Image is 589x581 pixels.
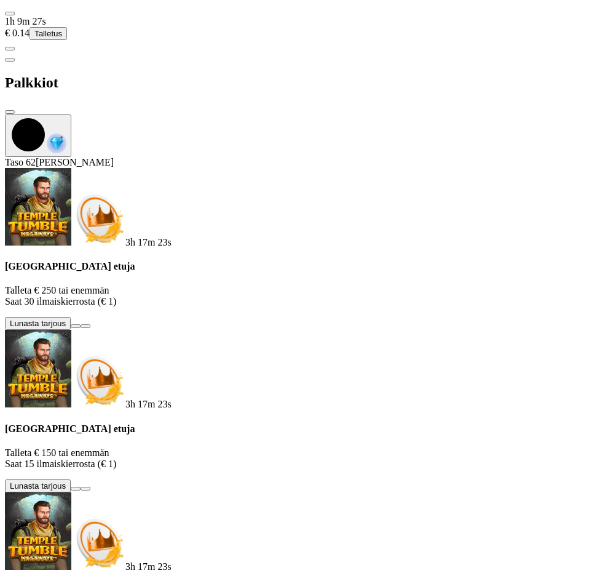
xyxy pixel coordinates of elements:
[81,487,90,491] button: info
[125,237,172,247] span: countdown
[5,12,15,15] button: menu
[5,317,71,330] button: Lunasta tarjous
[47,134,66,153] img: reward-icon
[5,28,30,38] span: € 0.14
[30,27,67,40] button: Talletus
[5,110,15,114] button: close
[125,561,172,572] span: countdown
[36,157,114,167] span: [PERSON_NAME]
[5,74,584,91] h2: Palkkiot
[5,423,584,435] h4: [GEOGRAPHIC_DATA] etuja
[34,29,62,38] span: Talletus
[5,261,584,272] h4: [GEOGRAPHIC_DATA] etuja
[71,191,125,246] img: Deposit bonus icon
[5,58,15,62] button: chevron-left icon
[5,157,36,167] span: Taso 62
[81,324,90,328] button: info
[5,47,15,50] button: menu
[5,492,71,570] img: Temple Tumble
[5,168,71,246] img: Temple Tumble
[5,114,71,157] button: reward-icon
[125,399,172,409] span: countdown
[5,479,71,492] button: Lunasta tarjous
[5,285,584,307] p: Talleta € 250 tai enemmän Saat 30 ilmaiskierrosta (€ 1)
[71,516,125,570] img: Deposit bonus icon
[71,353,125,407] img: Deposit bonus icon
[5,330,71,407] img: Temple Tumble
[5,16,46,26] span: user session time
[5,447,584,470] p: Talleta € 150 tai enemmän Saat 15 ilmaiskierrosta (€ 1)
[10,319,66,328] span: Lunasta tarjous
[10,481,66,491] span: Lunasta tarjous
